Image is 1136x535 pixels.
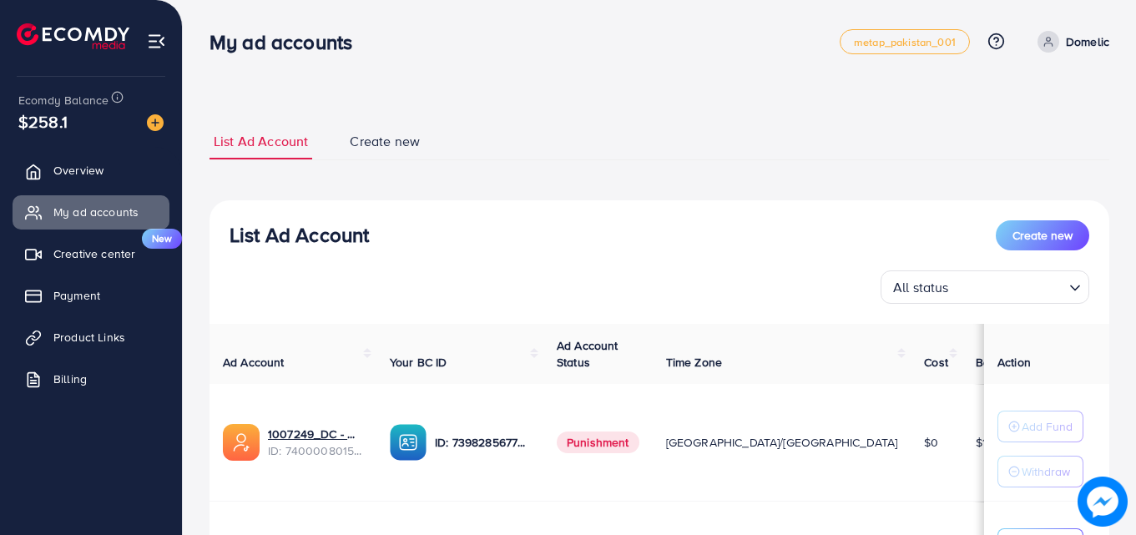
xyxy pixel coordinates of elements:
h3: My ad accounts [210,30,366,54]
button: Add Fund [997,411,1083,442]
img: image [1080,479,1124,523]
span: Creative center [53,245,135,262]
span: Cost [924,354,948,371]
span: [GEOGRAPHIC_DATA]/[GEOGRAPHIC_DATA] [666,434,898,451]
img: menu [147,32,166,51]
span: All status [890,275,952,300]
span: Overview [53,162,104,179]
p: Withdraw [1022,462,1070,482]
a: Creative centerNew [13,237,169,270]
p: Domelic [1066,32,1109,52]
span: $0 [924,434,938,451]
span: Your BC ID [390,354,447,371]
img: ic-ba-acc.ded83a64.svg [390,424,427,461]
img: ic-ads-acc.e4c84228.svg [223,424,260,461]
a: metap_pakistan_001 [840,29,970,54]
a: Overview [13,154,169,187]
span: Ecomdy Balance [18,92,109,109]
div: Search for option [881,270,1089,304]
span: New [142,229,182,249]
button: Withdraw [997,456,1083,487]
p: ID: 7398285677252788240 [435,432,530,452]
span: My ad accounts [53,204,139,220]
a: Product Links [13,320,169,354]
span: Action [997,354,1031,371]
div: <span class='underline'>1007249_DC - Gulf LLC_1722948633357</span></br>7400008015702851585 [268,426,363,460]
span: Time Zone [666,354,722,371]
span: List Ad Account [214,132,308,151]
a: Payment [13,279,169,312]
a: 1007249_DC - Gulf LLC_1722948633357 [268,426,363,442]
span: Ad Account Status [557,337,618,371]
img: image [147,114,164,131]
span: Product Links [53,329,125,346]
span: Punishment [557,432,639,453]
input: Search for option [954,272,1063,300]
span: $258.1 [18,109,68,134]
a: Billing [13,362,169,396]
span: Create new [350,132,420,151]
a: Domelic [1031,31,1109,53]
span: Payment [53,287,100,304]
img: logo [17,23,129,49]
span: Billing [53,371,87,387]
button: Create new [996,220,1089,250]
p: Add Fund [1022,416,1073,437]
span: Create new [1012,227,1073,244]
a: My ad accounts [13,195,169,229]
span: metap_pakistan_001 [854,37,956,48]
h3: List Ad Account [230,223,369,247]
span: Ad Account [223,354,285,371]
span: ID: 7400008015702851585 [268,442,363,459]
